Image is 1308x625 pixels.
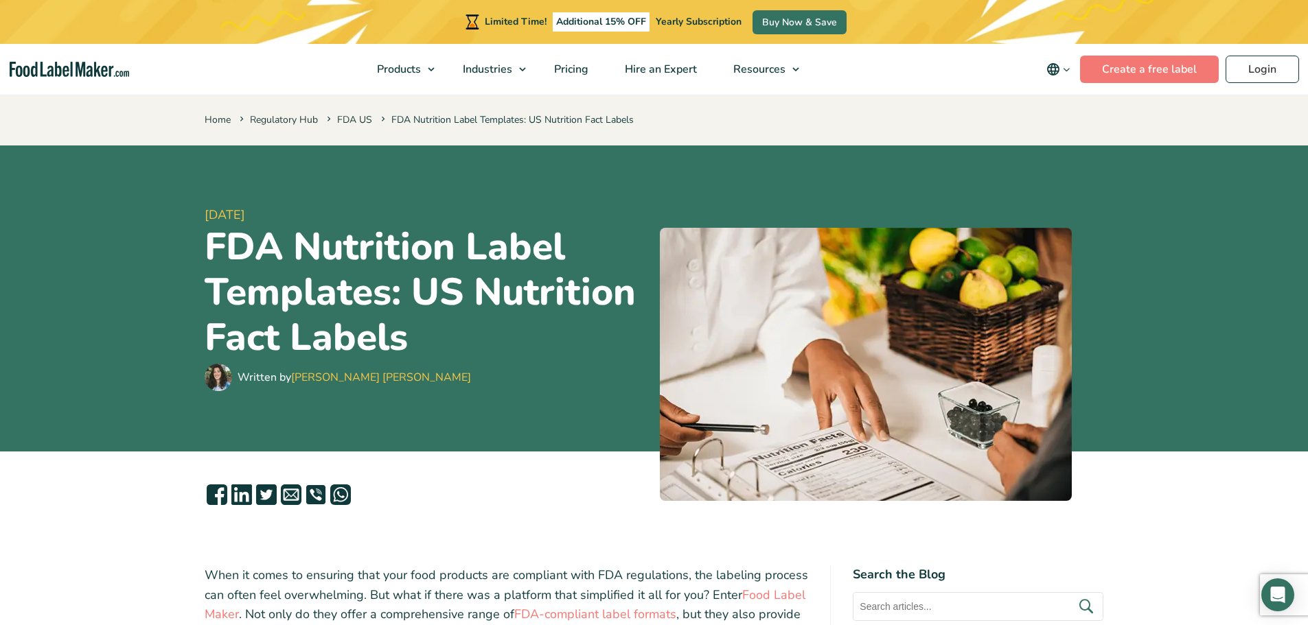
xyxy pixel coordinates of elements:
[553,12,650,32] span: Additional 15% OFF
[205,206,649,224] span: [DATE]
[378,113,634,126] span: FDA Nutrition Label Templates: US Nutrition Fact Labels
[250,113,318,126] a: Regulatory Hub
[656,15,742,28] span: Yearly Subscription
[238,369,471,386] div: Written by
[291,370,471,385] a: [PERSON_NAME] [PERSON_NAME]
[729,62,787,77] span: Resources
[373,62,422,77] span: Products
[621,62,698,77] span: Hire an Expert
[205,364,232,391] img: Maria Abi Hanna - Food Label Maker
[536,44,604,95] a: Pricing
[607,44,712,95] a: Hire an Expert
[1261,578,1294,611] div: Open Intercom Messenger
[337,113,372,126] a: FDA US
[715,44,806,95] a: Resources
[1080,56,1219,83] a: Create a free label
[485,15,547,28] span: Limited Time!
[1226,56,1299,83] a: Login
[550,62,590,77] span: Pricing
[753,10,847,34] a: Buy Now & Save
[359,44,441,95] a: Products
[205,113,231,126] a: Home
[853,565,1103,584] h4: Search the Blog
[459,62,514,77] span: Industries
[205,224,649,360] h1: FDA Nutrition Label Templates: US Nutrition Fact Labels
[514,606,676,622] a: FDA-compliant label formats
[205,587,805,623] a: Food Label Maker
[445,44,533,95] a: Industries
[853,592,1103,621] input: Search articles...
